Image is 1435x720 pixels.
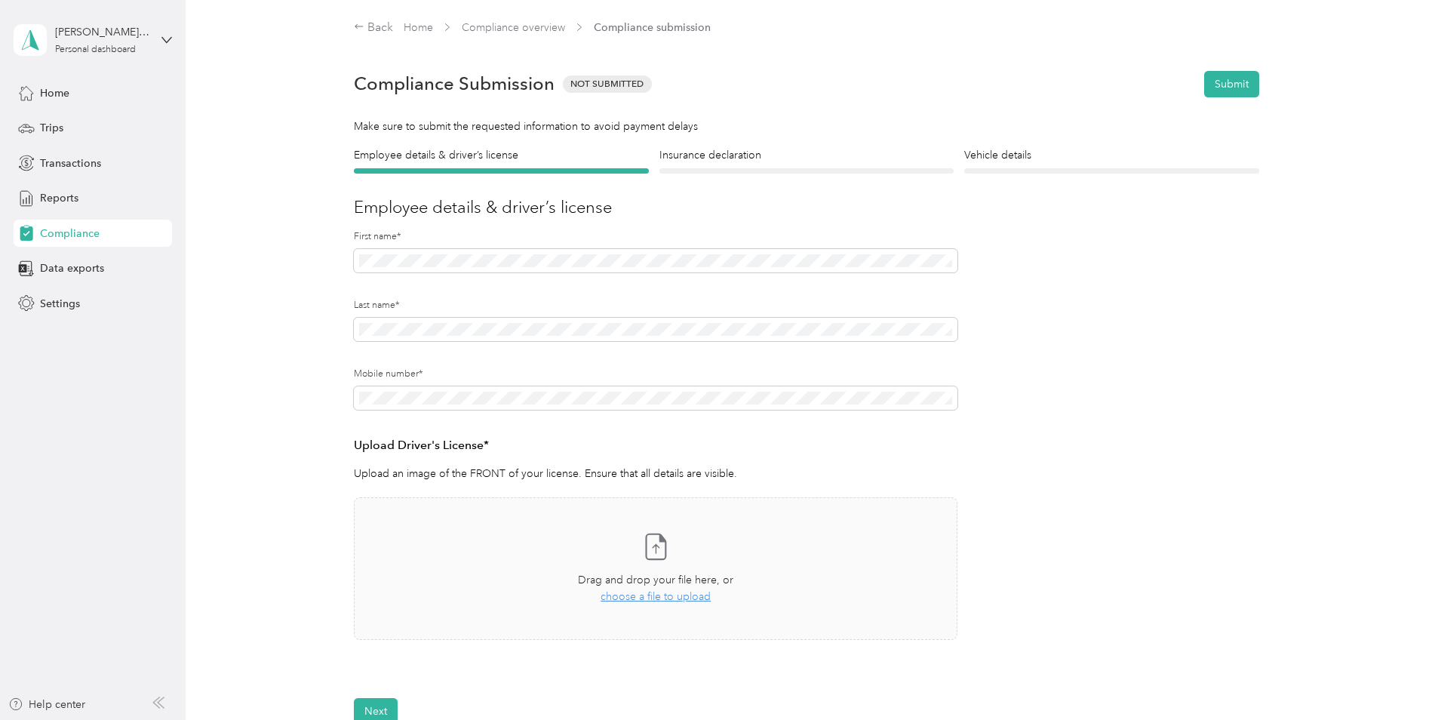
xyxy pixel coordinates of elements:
[354,299,957,312] label: Last name*
[578,574,733,586] span: Drag and drop your file here, or
[40,190,78,206] span: Reports
[55,24,149,40] div: [PERSON_NAME][EMAIL_ADDRESS][PERSON_NAME][DOMAIN_NAME]
[355,498,957,639] span: Drag and drop your file here, orchoose a file to upload
[40,226,100,242] span: Compliance
[354,147,649,163] h4: Employee details & driver’s license
[354,230,957,244] label: First name*
[40,85,69,101] span: Home
[55,45,136,54] div: Personal dashboard
[40,260,104,276] span: Data exports
[354,436,957,455] h3: Upload Driver's License*
[8,697,85,712] button: Help center
[964,147,1259,163] h4: Vehicle details
[601,590,711,603] span: choose a file to upload
[1350,635,1435,720] iframe: Everlance-gr Chat Button Frame
[354,19,393,37] div: Back
[659,147,954,163] h4: Insurance declaration
[40,155,101,171] span: Transactions
[40,120,63,136] span: Trips
[40,296,80,312] span: Settings
[563,75,652,93] span: Not Submitted
[1204,71,1259,97] button: Submit
[354,195,1259,220] h3: Employee details & driver’s license
[594,20,711,35] span: Compliance submission
[354,368,957,381] label: Mobile number*
[404,21,433,34] a: Home
[354,73,555,94] h1: Compliance Submission
[462,21,565,34] a: Compliance overview
[354,466,957,482] p: Upload an image of the FRONT of your license. Ensure that all details are visible.
[354,118,1259,134] div: Make sure to submit the requested information to avoid payment delays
